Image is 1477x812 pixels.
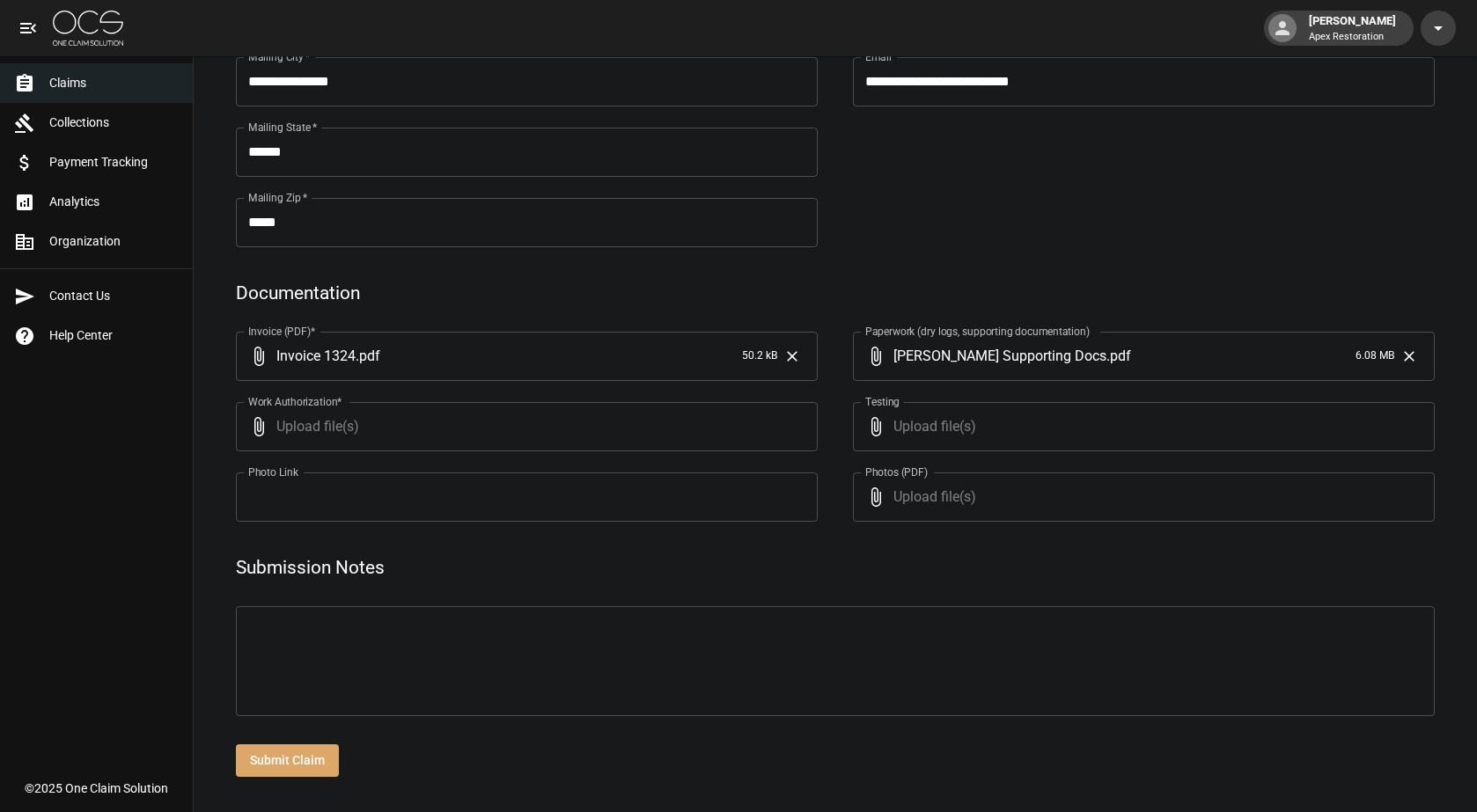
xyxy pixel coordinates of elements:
span: 50.2 kB [742,347,777,365]
label: Work Authorization* [248,394,342,409]
label: Photo Link [248,465,298,479]
label: Email [865,49,892,64]
span: Upload file(s) [893,472,1387,522]
label: Mailing Zip [248,190,308,205]
label: Mailing City [248,49,311,64]
div: [PERSON_NAME] [1302,12,1403,44]
span: Upload file(s) [276,402,770,451]
span: Payment Tracking [49,153,179,172]
span: Contact Us [49,287,179,305]
button: open drawer [11,11,46,46]
label: Mailing State [248,120,317,135]
label: Testing [865,394,900,409]
button: Clear [1396,343,1422,369]
button: Submit Claim [236,744,339,777]
span: 6.08 MB [1356,347,1394,365]
span: Upload file(s) [893,402,1387,451]
label: Invoice (PDF)* [248,324,316,339]
span: Analytics [49,193,179,211]
p: Apex Restoration [1309,30,1396,45]
label: Paperwork (dry logs, supporting documentation) [865,324,1090,339]
div: © 2025 One Claim Solution [25,779,168,797]
label: Photos (PDF) [865,465,928,479]
span: [PERSON_NAME] Supporting Docs [893,346,1106,366]
span: Organization [49,232,179,251]
img: ocs-logo-white-transparent.png [53,11,123,46]
span: Help Center [49,326,179,345]
button: Clear [779,343,805,369]
span: . pdf [1106,346,1131,366]
span: Invoice 1324 [276,346,356,366]
span: . pdf [356,346,380,366]
span: Collections [49,113,179,132]
span: Claims [49,74,179,92]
